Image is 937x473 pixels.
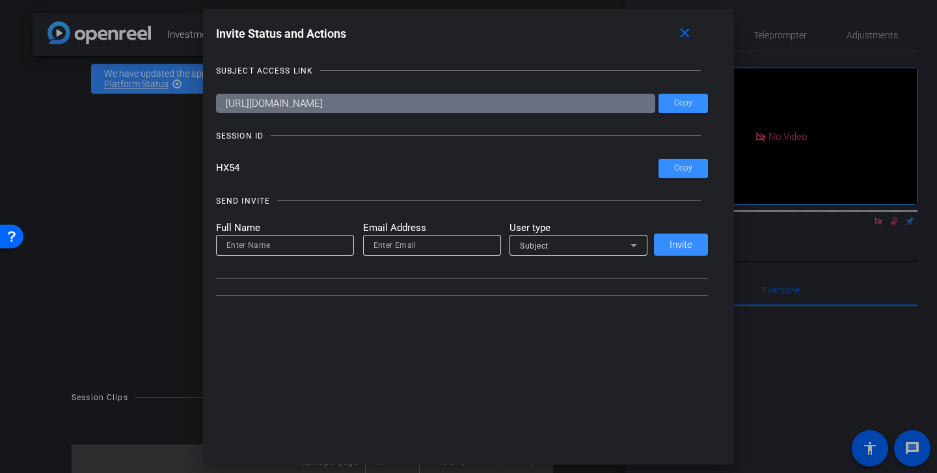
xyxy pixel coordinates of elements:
span: Copy [674,98,692,108]
div: SESSION ID [216,129,264,142]
openreel-title-line: SESSION ID [216,129,709,142]
mat-label: User type [509,221,647,236]
input: Enter Email [373,237,491,253]
openreel-title-line: SUBJECT ACCESS LINK [216,64,709,77]
mat-icon: close [677,25,693,42]
input: Enter Name [226,237,344,253]
div: Invite Status and Actions [216,22,709,46]
openreel-title-line: SEND INVITE [216,195,709,208]
button: Copy [659,159,708,178]
span: Copy [674,163,692,173]
span: Subject [520,241,549,250]
div: SEND INVITE [216,195,270,208]
mat-label: Email Address [363,221,501,236]
mat-label: Full Name [216,221,354,236]
button: Copy [659,94,708,113]
div: SUBJECT ACCESS LINK [216,64,313,77]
